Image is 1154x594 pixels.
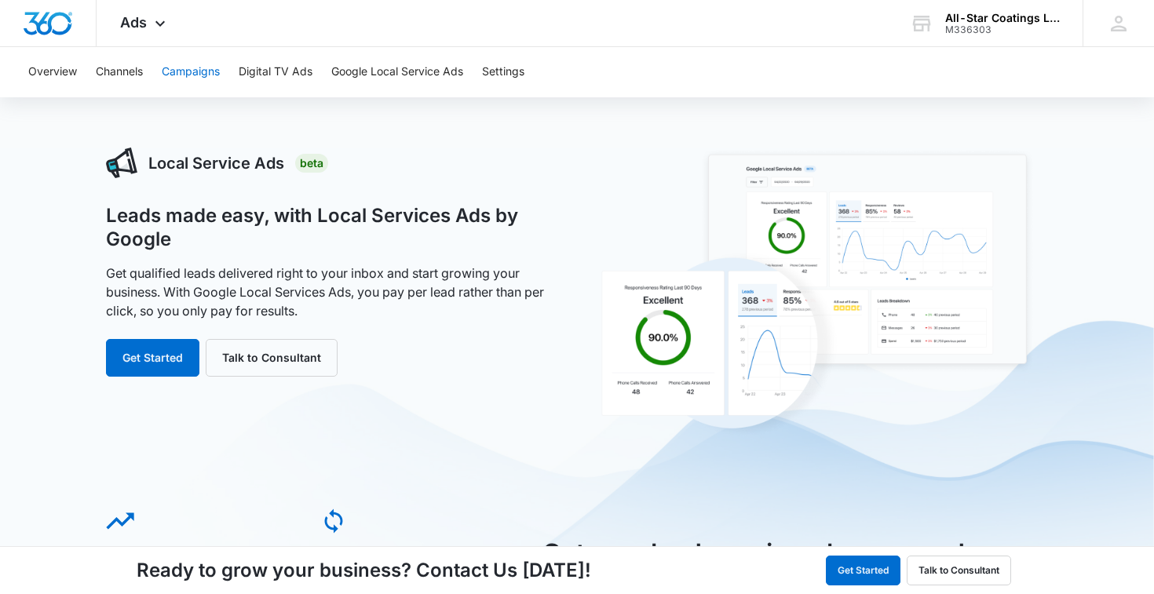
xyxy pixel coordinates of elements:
div: account name [945,12,1060,24]
button: Overview [28,47,77,97]
button: Digital TV Ads [239,47,312,97]
button: Get Started [106,339,199,377]
button: Get Started [826,556,900,585]
h1: Leads made easy, with Local Services Ads by Google [106,204,560,251]
button: Settings [482,47,524,97]
button: Talk to Consultant [206,339,338,377]
span: Ads [120,14,147,31]
div: account id [945,24,1060,35]
h3: Local Service Ads [148,151,284,175]
button: Campaigns [162,47,220,97]
h4: Ready to grow your business? Contact Us [DATE]! [137,556,591,585]
p: Get qualified leads delivered right to your inbox and start growing your business. With Google Lo... [106,264,560,320]
button: Google Local Service Ads [331,47,463,97]
div: Beta [295,154,328,173]
button: Talk to Consultant [907,556,1011,585]
button: Channels [96,47,143,97]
